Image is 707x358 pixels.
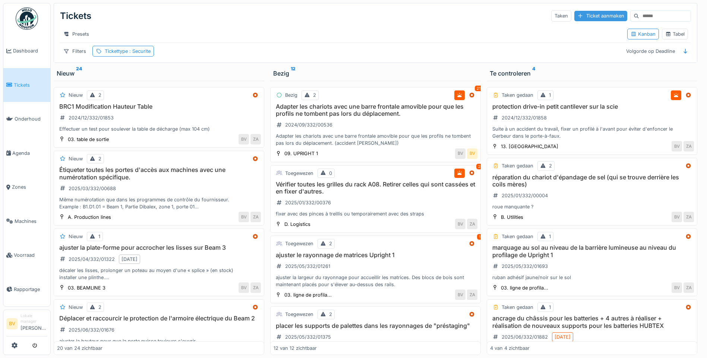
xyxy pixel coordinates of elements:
div: Kanban [631,31,656,38]
h3: Déplacer et raccourcir le protection de l'armoire électrique du Beam 2 [57,315,261,322]
sup: 12 [291,69,296,78]
span: Onderhoud [15,115,47,122]
span: Voorraad [14,252,47,259]
div: 2025/06/332/01882 [502,333,548,341]
div: Nieuw [69,233,83,240]
div: 2 [98,155,101,162]
a: Rapportage [3,272,50,307]
div: ZA [250,282,261,293]
div: Tickettype [105,48,151,55]
div: BV [239,282,249,293]
div: 2025/01/332/00376 [285,199,331,206]
div: 2025/05/332/01693 [502,263,548,270]
div: 2 [313,92,316,99]
h3: placer les supports de palettes dans les rayonnages de "préstaging" [274,322,477,329]
div: 2024/12/332/01853 [69,114,114,121]
div: 13. [GEOGRAPHIC_DATA] [501,143,558,150]
h3: Étiqueter toutes les portes d'accès aux machines avec une numérotation spécifique. [57,166,261,180]
div: 1 [98,233,100,240]
a: Dashboard [3,34,50,68]
div: 2024/12/332/01858 [502,114,547,121]
div: fixer avec des pinces à treillis ou temporairement avec des straps [274,210,477,217]
div: BV [239,212,249,222]
div: 2025/04/332/01322 [69,256,115,263]
h3: ajuster la plate-forme pour accrocher les lisses sur Beam 3 [57,244,261,251]
div: BV [672,282,682,293]
div: 2 [329,240,332,247]
a: Voorraad [3,238,50,272]
div: [DATE] [555,333,571,341]
h3: réparation du chariot d'épandage de sel (qui se trouve derrière les coils mères) [490,174,694,188]
div: Tabel [665,31,685,38]
div: Tickets [60,6,91,26]
div: ZA [684,212,694,222]
h3: protection drive-in petit cantilever sur la scie [490,103,694,110]
div: 2025/03/332/00688 [69,185,116,192]
h3: Adapter les chariots avec une barre frontale amovible pour que les profils ne tombent pas lors du... [274,103,477,117]
span: Agenda [12,150,47,157]
span: Machines [15,218,47,225]
div: 2025/06/332/01676 [69,326,114,333]
div: BV [672,141,682,151]
div: 1 [549,233,551,240]
sup: 4 [532,69,535,78]
div: 2025/05/332/01375 [285,333,331,341]
div: Nieuw [69,155,83,162]
div: ZA [467,290,477,300]
div: 12 van 12 zichtbaar [274,345,317,352]
div: ruban adhésif jaune/noir sur le sol [490,274,694,281]
div: Taken gedaan [502,233,533,240]
div: 2025/05/332/01261 [285,263,330,270]
div: Te controleren [490,69,694,78]
li: [PERSON_NAME] [20,313,47,335]
div: BV [467,148,477,159]
div: Toegewezen [285,311,313,318]
div: Presets [60,29,92,39]
div: 2 [329,311,332,318]
div: 2024/09/332/00536 [285,121,332,128]
div: [DATE] [121,256,138,263]
h3: Vérifier toutes les grilles du rack A08. Retirer celles qui sont cassées et en fixer d'autres. [274,181,477,195]
div: 20 van 24 zichtbaar [57,345,102,352]
div: Même numérotation que dans les programmes de contrôle du fournisseur. Example : B1.D1.01 = Beam 1... [57,196,261,210]
div: Adapter les chariots avec une barre frontale amovible pour que les profils ne tombent pas lors du... [274,132,477,147]
h3: marquage au sol au niveau de la barrière lumineuse au niveau du profilage de Upright 1 [490,244,694,258]
div: 03. BEAMLINE 3 [68,284,105,291]
div: décaler les lisses, prolonger un poteau au moyen d'une « splice » (en stock) installer une plinth... [57,267,261,281]
div: 4 van 4 zichtbaar [490,345,530,352]
sup: 24 [76,69,82,78]
div: BV [672,212,682,222]
div: Nieuw [57,69,261,78]
a: Onderhoud [3,102,50,136]
div: D. Logistics [284,221,310,228]
a: Tickets [3,68,50,102]
div: Effectuer un test pour soulever la table de décharge (max 104 cm) [57,125,261,132]
a: Zones [3,170,50,204]
div: ajuster la largeur du rayonnage pour accueillir les matrices. Des blocs de bois sont maintenant p... [274,274,477,288]
div: Taken gedaan [502,162,533,169]
div: ZA [250,134,261,144]
div: Toegewezen [285,170,313,177]
div: 2 [98,304,101,311]
div: Taken [551,10,571,21]
div: 1 [549,304,551,311]
span: Tickets [14,81,47,89]
div: BV [455,290,465,300]
span: : Securite [128,48,151,54]
div: 2 [549,162,552,169]
div: Toegewezen [285,240,313,247]
div: BV [455,219,465,229]
div: BV [239,134,249,144]
div: B. Utilities [501,214,523,221]
div: 1 [477,234,482,240]
div: Bezig [285,92,297,99]
div: ZA [684,282,694,293]
div: 03. ligne de profila... [501,284,548,291]
div: ZA [467,219,477,229]
span: Rapportage [14,286,47,293]
div: BV [455,148,465,159]
div: 09. UPRIGHT 1 [284,150,318,157]
div: ZA [684,141,694,151]
a: BV Lokale manager[PERSON_NAME] [6,313,47,336]
h3: ajuster le rayonnage de matrices Upright 1 [274,252,477,259]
